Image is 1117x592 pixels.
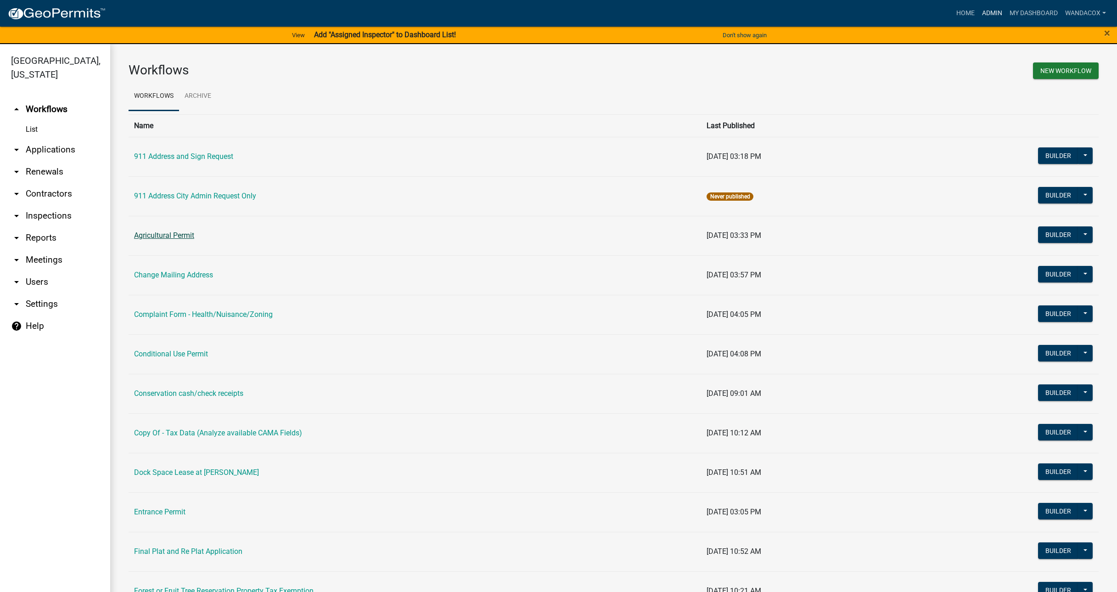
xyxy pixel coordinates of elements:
i: arrow_drop_down [11,210,22,221]
span: [DATE] 10:52 AM [707,547,761,556]
i: arrow_drop_down [11,166,22,177]
strong: Add "Assigned Inspector" to Dashboard List! [314,30,456,39]
button: Close [1104,28,1110,39]
i: arrow_drop_down [11,276,22,288]
a: Home [953,5,978,22]
a: Entrance Permit [134,507,185,516]
button: Builder [1038,147,1078,164]
h3: Workflows [129,62,607,78]
button: Don't show again [719,28,770,43]
i: arrow_drop_down [11,254,22,265]
span: [DATE] 03:57 PM [707,271,761,279]
a: Admin [978,5,1006,22]
a: Change Mailing Address [134,271,213,279]
i: arrow_drop_up [11,104,22,115]
a: My Dashboard [1006,5,1061,22]
button: Builder [1038,463,1078,480]
a: Final Plat and Re Plat Application [134,547,242,556]
a: Complaint Form - Health/Nuisance/Zoning [134,310,273,319]
span: [DATE] 03:05 PM [707,507,761,516]
button: Builder [1038,542,1078,559]
i: arrow_drop_down [11,144,22,155]
a: Workflows [129,82,179,111]
span: [DATE] 10:12 AM [707,428,761,437]
th: Name [129,114,701,137]
i: arrow_drop_down [11,232,22,243]
a: WandaCox [1061,5,1110,22]
button: Builder [1038,266,1078,282]
button: New Workflow [1033,62,1099,79]
th: Last Published [701,114,898,137]
button: Builder [1038,503,1078,519]
button: Builder [1038,305,1078,322]
a: 911 Address City Admin Request Only [134,192,256,200]
button: Builder [1038,424,1078,440]
a: Agricultural Permit [134,231,194,240]
span: [DATE] 03:33 PM [707,231,761,240]
i: help [11,321,22,332]
span: [DATE] 10:51 AM [707,468,761,477]
button: Builder [1038,384,1078,401]
button: Builder [1038,187,1078,203]
a: Conservation cash/check receipts [134,389,243,398]
span: × [1104,27,1110,39]
a: Archive [179,82,217,111]
a: Dock Space Lease at [PERSON_NAME] [134,468,259,477]
span: [DATE] 09:01 AM [707,389,761,398]
button: Builder [1038,345,1078,361]
span: [DATE] 03:18 PM [707,152,761,161]
a: Copy Of - Tax Data (Analyze available CAMA Fields) [134,428,302,437]
button: Builder [1038,226,1078,243]
a: 911 Address and Sign Request [134,152,233,161]
span: [DATE] 04:08 PM [707,350,761,358]
i: arrow_drop_down [11,188,22,199]
a: View [288,28,309,43]
a: Conditional Use Permit [134,350,208,358]
i: arrow_drop_down [11,299,22,310]
span: [DATE] 04:05 PM [707,310,761,319]
span: Never published [707,192,753,201]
